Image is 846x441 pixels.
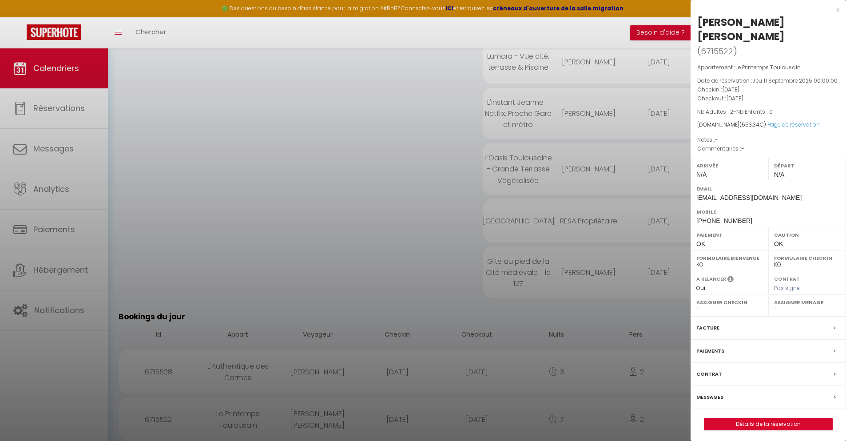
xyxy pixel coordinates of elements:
label: Arrivée [696,161,763,170]
p: Checkout : [697,94,839,103]
span: Pas signé [774,284,800,292]
span: N/A [696,171,707,178]
span: OK [774,240,783,247]
p: Notes : [697,135,839,144]
label: Formulaire Bienvenue [696,254,763,262]
span: [DATE] [722,86,740,93]
label: Email [696,184,840,193]
label: Messages [696,393,723,402]
label: A relancer [696,275,726,283]
div: [PERSON_NAME] [PERSON_NAME] [697,15,839,44]
span: ( ) [697,45,737,57]
div: x [691,4,839,15]
label: Contrat [696,369,722,379]
a: Page de réservation [767,121,820,128]
label: Caution [774,230,840,239]
a: Détails de la réservation [704,418,832,430]
button: Ouvrir le widget de chat LiveChat [7,4,34,30]
button: Détails de la réservation [704,418,833,430]
span: Nb Adultes : 2 [697,108,733,115]
label: Assigner Checkin [696,298,763,307]
label: Assigner Menage [774,298,840,307]
span: [DATE] [726,95,744,102]
i: Sélectionner OUI si vous souhaiter envoyer les séquences de messages post-checkout [727,275,734,285]
span: 553.34 [742,121,759,128]
span: [EMAIL_ADDRESS][DOMAIN_NAME] [696,194,802,201]
span: 6715522 [701,46,733,57]
span: Jeu 11 Septembre 2025 00:00:00 [752,77,838,84]
label: Contrat [774,275,800,281]
span: - [741,145,744,152]
div: [DOMAIN_NAME] [697,121,839,129]
span: ( €) [739,121,766,128]
p: Date de réservation : [697,76,839,85]
label: Mobile [696,207,840,216]
label: Paiement [696,230,763,239]
label: Formulaire Checkin [774,254,840,262]
span: - [715,136,718,143]
span: OK [696,240,705,247]
span: Nb Enfants : 0 [736,108,773,115]
span: N/A [774,171,784,178]
p: - [697,107,839,116]
p: Commentaires : [697,144,839,153]
label: Facture [696,323,719,333]
span: Le Printemps Toulousain [735,64,801,71]
p: Checkin : [697,85,839,94]
span: [PHONE_NUMBER] [696,217,752,224]
p: Appartement : [697,63,839,72]
label: Paiements [696,346,724,356]
label: Départ [774,161,840,170]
